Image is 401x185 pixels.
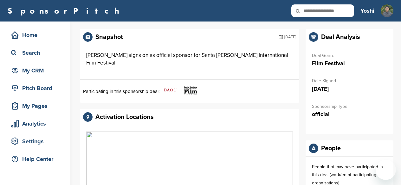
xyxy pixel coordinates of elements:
p: Film Festival [312,59,387,67]
a: Yoshi [360,4,374,18]
p: Date Signed [312,77,387,85]
div: Help Center [10,153,63,165]
a: Settings [6,134,63,149]
img: Img 0363 [381,4,393,17]
a: Pitch Board [6,81,63,96]
p: Participating in this sponsorship deal: [83,88,159,95]
div: My Pages [10,100,63,112]
iframe: Button to launch messaging window [376,160,396,180]
div: Activation Locations [95,114,154,120]
a: Home [6,28,63,42]
p: Sponsorship Type [312,102,387,110]
img: Images (2) [162,88,178,94]
div: Deal Analysis [321,34,360,40]
div: People [321,145,341,151]
p: Deal Genre [312,52,387,59]
div: Pitch Board [10,83,63,94]
a: SponsorPitch [8,7,123,15]
img: Data?1415808652 [183,83,198,99]
div: My CRM [10,65,63,76]
div: [DATE] [279,32,296,42]
p: [DATE] [312,85,387,93]
div: [PERSON_NAME] signs on as official sponsor for Santa [PERSON_NAME] International Film Festival [86,52,293,67]
a: Help Center [6,152,63,166]
h3: Yoshi [360,6,374,15]
div: Analytics [10,118,63,129]
div: Search [10,47,63,59]
div: Settings [10,136,63,147]
a: My CRM [6,63,63,78]
div: Snapshot [95,34,123,40]
a: Analytics [6,116,63,131]
a: Search [6,46,63,60]
a: My Pages [6,99,63,113]
p: official [312,110,387,118]
div: Home [10,29,63,41]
